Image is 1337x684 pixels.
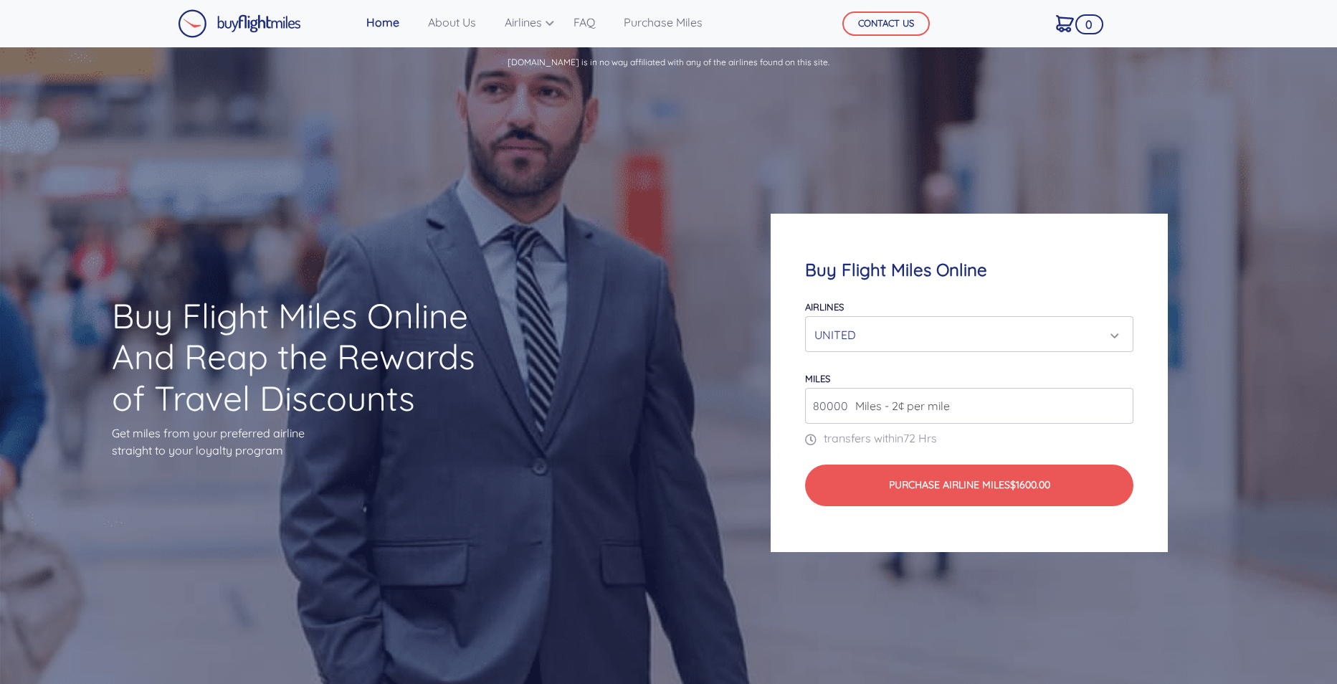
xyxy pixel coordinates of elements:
button: CONTACT US [842,11,930,36]
span: 0 [1075,14,1103,34]
span: 72 Hrs [903,431,937,445]
div: UNITED [814,321,1115,348]
button: Purchase Airline Miles$1600.00 [805,465,1133,506]
a: 0 [1050,8,1080,38]
h1: Buy Flight Miles Online And Reap the Rewards of Travel Discounts [112,295,490,419]
a: Airlines [499,8,551,37]
button: UNITED [805,316,1133,352]
a: FAQ [568,8,601,37]
span: $1600.00 [1010,478,1050,491]
a: About Us [422,8,482,37]
a: Purchase Miles [618,8,708,37]
img: Cart [1056,15,1074,32]
a: Buy Flight Miles Logo [178,6,301,42]
h4: Buy Flight Miles Online [805,260,1133,280]
label: Airlines [805,301,844,313]
p: transfers within [805,429,1133,447]
label: miles [805,373,830,384]
a: Home [361,8,405,37]
span: Miles - 2¢ per mile [848,397,950,414]
p: Get miles from your preferred airline straight to your loyalty program [112,424,490,459]
img: Buy Flight Miles Logo [178,9,301,38]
